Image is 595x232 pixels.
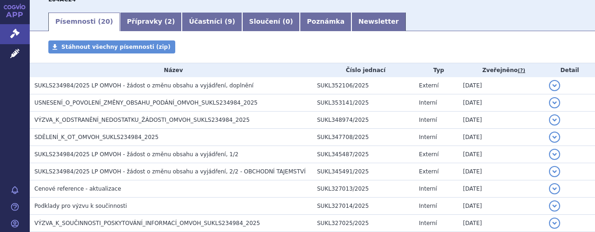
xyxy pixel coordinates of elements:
[414,63,458,77] th: Typ
[549,218,560,229] button: detail
[312,146,414,163] td: SUKL345487/2025
[458,77,544,94] td: [DATE]
[34,168,306,175] span: SUKLS234984/2025 LP OMVOH - žádost o změnu obsahu a vyjádření, 2/2 - OBCHODNÍ TAJEMSTVÍ
[312,163,414,180] td: SUKL345491/2025
[312,94,414,112] td: SUKL353141/2025
[549,183,560,194] button: detail
[419,151,438,158] span: Externí
[549,149,560,160] button: detail
[549,114,560,126] button: detail
[312,198,414,215] td: SUKL327014/2025
[419,134,437,140] span: Interní
[549,132,560,143] button: detail
[120,13,182,31] a: Přípravky (2)
[182,13,242,31] a: Účastníci (9)
[549,166,560,177] button: detail
[458,215,544,232] td: [DATE]
[34,203,127,209] span: Podklady pro výzvu k součinnosti
[48,13,120,31] a: Písemnosti (20)
[312,180,414,198] td: SUKL327013/2025
[419,168,438,175] span: Externí
[30,63,312,77] th: Název
[34,82,253,89] span: SUKLS234984/2025 LP OMVOH - žádost o změnu obsahu a vyjádření, doplnění
[34,151,238,158] span: SUKLS234984/2025 LP OMVOH - žádost o změnu obsahu a vyjádření, 1/2
[419,203,437,209] span: Interní
[34,134,159,140] span: SDĚLENÍ_K_OT_OMVOH_SUKLS234984_2025
[419,220,437,226] span: Interní
[419,117,437,123] span: Interní
[458,180,544,198] td: [DATE]
[544,63,595,77] th: Detail
[312,77,414,94] td: SUKL352106/2025
[34,186,121,192] span: Cenové reference - aktualizace
[312,63,414,77] th: Číslo jednací
[300,13,351,31] a: Poznámka
[101,18,110,25] span: 20
[34,220,260,226] span: VÝZVA_K_SOUČINNOSTI_POSKYTOVÁNÍ_INFORMACÍ_OMVOH_SUKLS234984_2025
[285,18,290,25] span: 0
[34,117,250,123] span: VÝZVA_K_ODSTRANĚNÍ_NEDOSTATKU_ŽÁDOSTI_OMVOH_SUKLS234984_2025
[458,112,544,129] td: [DATE]
[549,97,560,108] button: detail
[458,198,544,215] td: [DATE]
[549,200,560,212] button: detail
[458,129,544,146] td: [DATE]
[61,44,171,50] span: Stáhnout všechny písemnosti (zip)
[242,13,300,31] a: Sloučení (0)
[458,94,544,112] td: [DATE]
[458,146,544,163] td: [DATE]
[228,18,232,25] span: 9
[419,186,437,192] span: Interní
[458,163,544,180] td: [DATE]
[312,129,414,146] td: SUKL347708/2025
[419,99,437,106] span: Interní
[312,215,414,232] td: SUKL327025/2025
[351,13,406,31] a: Newsletter
[458,63,544,77] th: Zveřejněno
[549,80,560,91] button: detail
[167,18,172,25] span: 2
[48,40,175,53] a: Stáhnout všechny písemnosti (zip)
[312,112,414,129] td: SUKL348974/2025
[518,67,525,74] abbr: (?)
[419,82,438,89] span: Externí
[34,99,258,106] span: USNESENÍ_O_POVOLENÍ_ZMĚNY_OBSAHU_PODÁNÍ_OMVOH_SUKLS234984_2025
